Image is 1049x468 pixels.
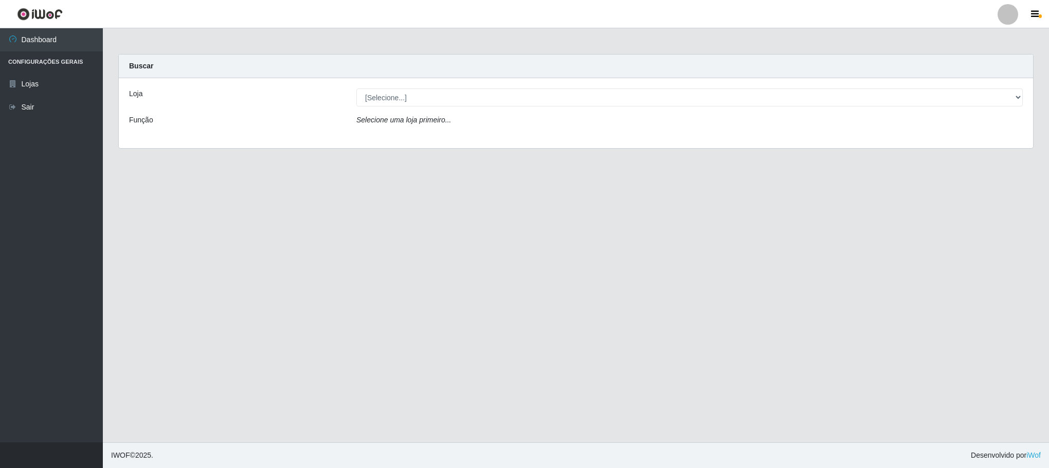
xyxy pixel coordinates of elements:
[971,450,1041,461] span: Desenvolvido por
[17,8,63,21] img: CoreUI Logo
[356,116,451,124] i: Selecione uma loja primeiro...
[129,115,153,125] label: Função
[129,62,153,70] strong: Buscar
[129,88,142,99] label: Loja
[1026,451,1041,459] a: iWof
[111,450,153,461] span: © 2025 .
[111,451,130,459] span: IWOF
